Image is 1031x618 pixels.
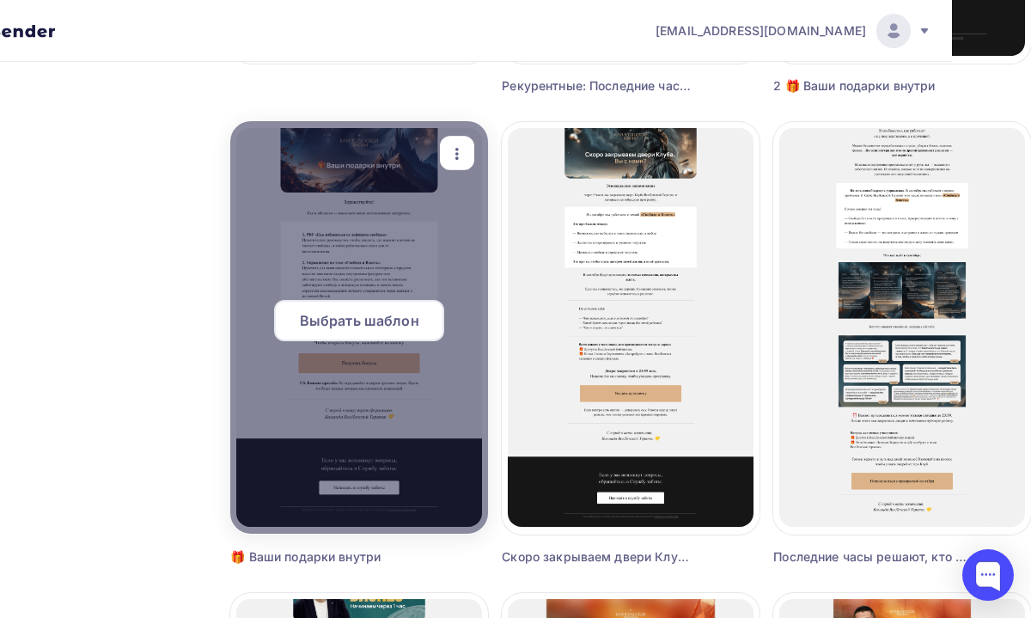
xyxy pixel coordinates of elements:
a: [EMAIL_ADDRESS][DOMAIN_NAME] [656,14,931,48]
div: Последние часы решают, кто возьмёт власть: вы или ваши программы [773,548,967,566]
span: Выбрать шаблон [300,310,419,331]
div: 2 🎁 Ваши подарки внутри [773,77,967,95]
div: 🎁 Ваши подарки внутри [230,548,424,566]
div: Скоро закрываем двери Клуба. Вы с нами? [502,548,695,566]
span: [EMAIL_ADDRESS][DOMAIN_NAME] [656,22,866,40]
div: Рекурентные: Последние часы, чтобы попасть в новую тему месяца [502,77,695,95]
